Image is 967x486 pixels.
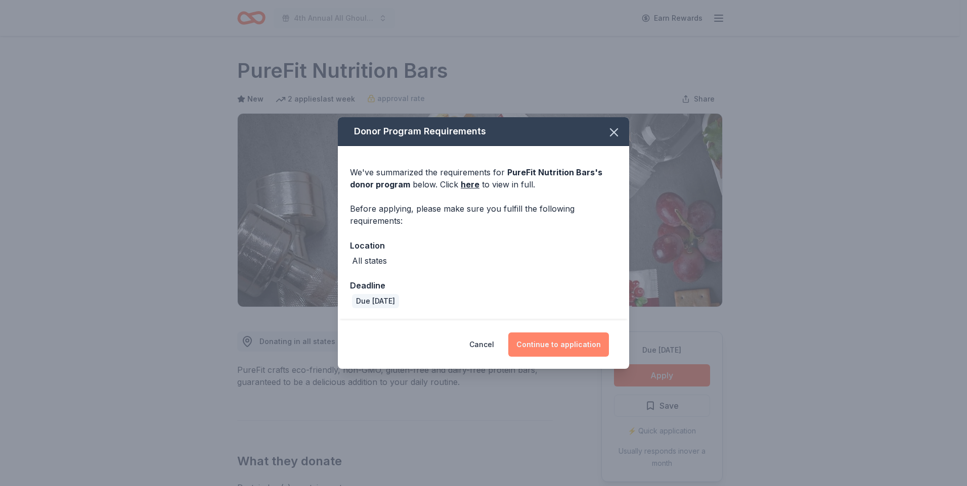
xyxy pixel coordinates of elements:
[352,294,399,308] div: Due [DATE]
[350,203,617,227] div: Before applying, please make sure you fulfill the following requirements:
[461,178,479,190] a: here
[352,255,387,267] div: All states
[350,166,617,190] div: We've summarized the requirements for below. Click to view in full.
[350,279,617,292] div: Deadline
[508,332,609,357] button: Continue to application
[338,117,629,146] div: Donor Program Requirements
[350,239,617,252] div: Location
[469,332,494,357] button: Cancel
